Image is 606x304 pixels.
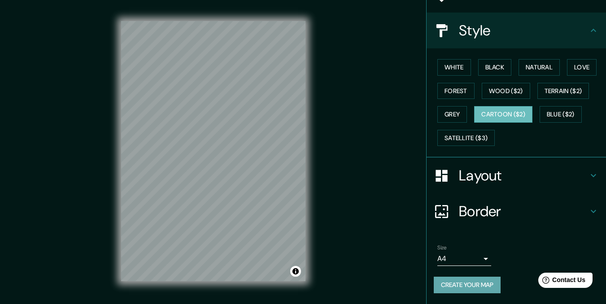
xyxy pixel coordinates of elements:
[437,244,447,252] label: Size
[437,83,475,99] button: Forest
[437,59,471,76] button: White
[459,21,588,39] h4: Style
[459,167,588,184] h4: Layout
[437,130,495,146] button: Satellite ($3)
[437,252,491,266] div: A4
[478,59,512,76] button: Black
[427,158,606,193] div: Layout
[540,106,582,123] button: Blue ($2)
[519,59,560,76] button: Natural
[437,106,467,123] button: Grey
[537,83,589,99] button: Terrain ($2)
[427,13,606,48] div: Style
[121,21,305,281] canvas: Map
[567,59,597,76] button: Love
[459,202,588,220] h4: Border
[427,193,606,229] div: Border
[290,266,301,277] button: Toggle attribution
[474,106,532,123] button: Cartoon ($2)
[434,277,501,293] button: Create your map
[526,269,596,294] iframe: Help widget launcher
[482,83,530,99] button: Wood ($2)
